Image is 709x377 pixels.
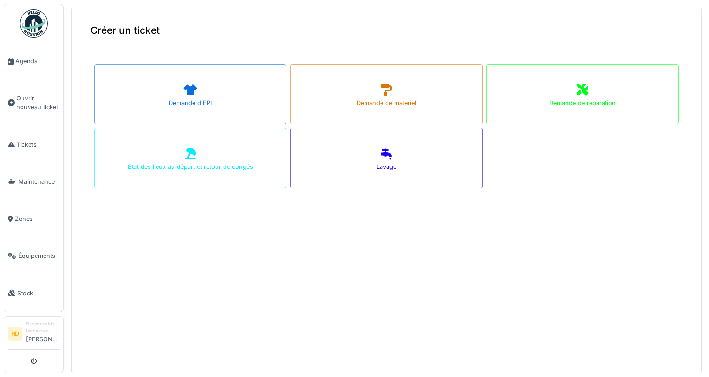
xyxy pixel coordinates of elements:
[17,289,60,298] span: Stock
[16,140,60,149] span: Tickets
[4,237,63,274] a: Équipements
[169,98,212,107] div: Demande d'EPI
[8,327,22,341] li: RD
[18,251,60,260] span: Équipements
[15,57,60,66] span: Agenda
[15,214,60,223] span: Zones
[8,320,60,350] a: RD Responsable technicien[PERSON_NAME]
[4,200,63,237] a: Zones
[18,177,60,186] span: Maintenance
[4,43,63,80] a: Agenda
[4,80,63,126] a: Ouvrir nouveau ticket
[20,9,48,38] img: Badge_color-CXgf-gQk.svg
[128,162,253,171] div: Etat des lieux au départ et retour de congés
[4,275,63,312] a: Stock
[4,126,63,163] a: Tickets
[357,98,416,107] div: Demande de materiel
[26,320,60,347] li: [PERSON_NAME]
[549,98,616,107] div: Demande de réparation
[72,8,701,53] div: Créer un ticket
[376,162,396,171] div: Lavage
[16,94,60,112] span: Ouvrir nouveau ticket
[4,163,63,200] a: Maintenance
[26,320,60,335] div: Responsable technicien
